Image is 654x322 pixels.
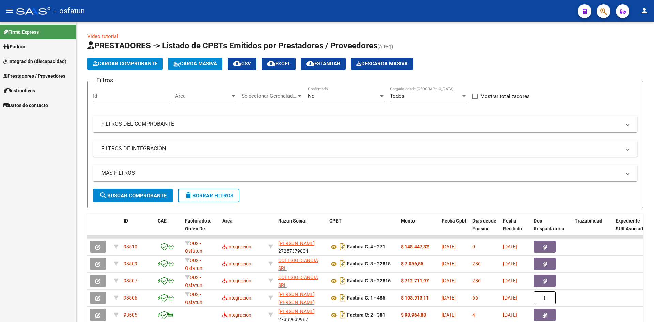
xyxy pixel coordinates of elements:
span: Buscar Comprobante [99,193,167,199]
div: 27339639987 [278,308,324,322]
span: Datos de contacto [3,102,48,109]
span: O02 - Osfatun Propio [185,258,202,279]
span: Facturado x Orden De [185,218,211,231]
span: [PERSON_NAME] [PERSON_NAME] [278,292,315,305]
span: No [308,93,315,99]
span: [DATE] [503,261,517,266]
span: Area [175,93,230,99]
span: 93505 [124,312,137,318]
span: Integración [222,312,251,318]
span: 286 [472,261,481,266]
div: 27342313413 [278,291,324,305]
span: Cargar Comprobante [93,61,157,67]
strong: $ 7.056,55 [401,261,423,266]
button: Buscar Comprobante [93,189,173,202]
span: [DATE] [442,278,456,283]
span: 93506 [124,295,137,301]
mat-icon: search [99,191,107,199]
span: Fecha Recibido [503,218,522,231]
span: Trazabilidad [575,218,602,224]
mat-icon: menu [5,6,14,15]
i: Descargar documento [338,292,347,303]
span: O02 - Osfatun Propio [185,241,202,262]
span: CSV [233,61,251,67]
span: 66 [472,295,478,301]
i: Descargar documento [338,275,347,286]
span: O02 - Osfatun Propio [185,292,202,313]
span: Integración [222,278,251,283]
span: Integración [222,244,251,249]
span: Descarga Masiva [356,61,408,67]
mat-icon: cloud_download [306,59,314,67]
datatable-header-cell: Fecha Cpbt [439,214,470,244]
span: CPBT [329,218,342,224]
strong: Factura C: 3 - 22816 [347,278,391,284]
datatable-header-cell: Doc Respaldatoria [531,214,572,244]
span: [DATE] [503,278,517,283]
datatable-header-cell: Días desde Emisión [470,214,500,244]
mat-expansion-panel-header: MAS FILTROS [93,165,637,181]
span: [DATE] [442,312,456,318]
datatable-header-cell: Monto [398,214,439,244]
app-download-masive: Descarga masiva de comprobantes (adjuntos) [351,58,413,70]
span: (alt+q) [377,43,393,50]
span: [DATE] [442,244,456,249]
strong: Factura C: 1 - 485 [347,295,385,301]
div: 30707234918 [278,257,324,271]
span: 93509 [124,261,137,266]
span: [DATE] [503,312,517,318]
mat-expansion-panel-header: FILTROS DEL COMPROBANTE [93,116,637,132]
span: Integración (discapacidad) [3,58,66,65]
button: Cargar Comprobante [87,58,163,70]
span: Padrón [3,43,25,50]
mat-panel-title: FILTROS DEL COMPROBANTE [101,120,621,128]
span: 286 [472,278,481,283]
datatable-header-cell: Area [220,214,266,244]
button: CSV [228,58,256,70]
span: Mostrar totalizadores [480,92,530,101]
mat-panel-title: FILTROS DE INTEGRACION [101,145,621,152]
div: 27257379804 [278,240,324,254]
datatable-header-cell: Trazabilidad [572,214,613,244]
iframe: Intercom live chat [631,299,647,315]
span: Días desde Emisión [472,218,496,231]
button: Estandar [301,58,346,70]
span: - osfatun [54,3,85,18]
datatable-header-cell: CAE [155,214,182,244]
span: 4 [472,312,475,318]
button: Carga Masiva [168,58,222,70]
span: COLEGIO DIANOIA SRL [278,258,318,271]
div: 30707234918 [278,274,324,288]
strong: $ 148.447,32 [401,244,429,249]
strong: $ 712.711,97 [401,278,429,283]
span: 0 [472,244,475,249]
datatable-header-cell: Fecha Recibido [500,214,531,244]
h3: Filtros [93,76,116,85]
span: Prestadores / Proveedores [3,72,65,80]
strong: Factura C: 3 - 22815 [347,261,391,267]
span: Todos [390,93,404,99]
button: Descarga Masiva [351,58,413,70]
datatable-header-cell: Razón Social [276,214,327,244]
a: Video tutorial [87,33,118,40]
span: EXCEL [267,61,290,67]
span: [PERSON_NAME] [278,309,315,314]
span: [PERSON_NAME] [278,241,315,246]
strong: Factura C: 4 - 271 [347,244,385,250]
span: [DATE] [503,244,517,249]
mat-icon: person [640,6,649,15]
span: ID [124,218,128,224]
span: Area [222,218,233,224]
span: [DATE] [442,261,456,266]
span: Instructivos [3,87,35,94]
strong: Factura C: 2 - 381 [347,312,385,318]
span: 93507 [124,278,137,283]
datatable-header-cell: Expediente SUR Asociado [613,214,650,244]
datatable-header-cell: ID [121,214,155,244]
span: CAE [158,218,167,224]
button: EXCEL [262,58,296,70]
span: Carga Masiva [173,61,217,67]
i: Descargar documento [338,258,347,269]
button: Borrar Filtros [178,189,239,202]
span: Integración [222,261,251,266]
